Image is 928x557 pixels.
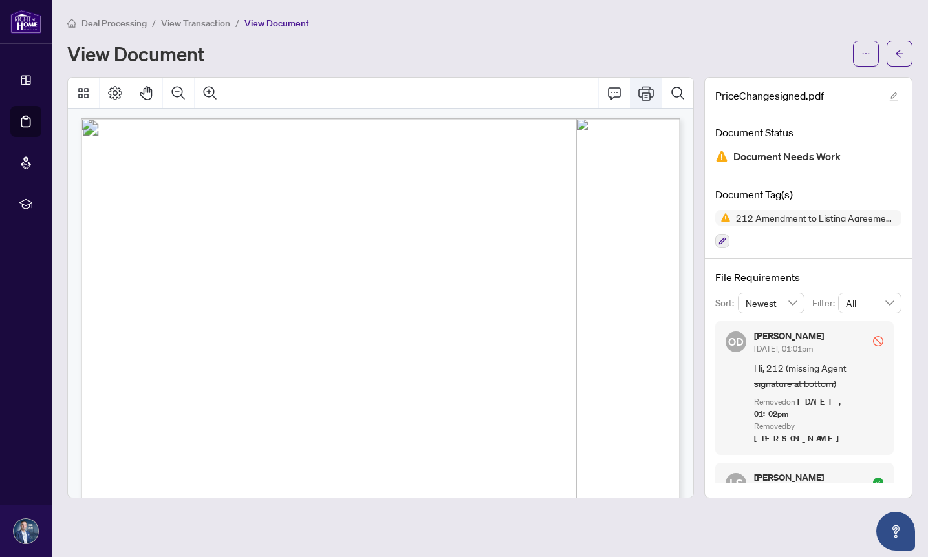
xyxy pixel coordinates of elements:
span: arrow-left [895,49,904,58]
button: Open asap [876,512,915,551]
p: Filter: [812,296,838,310]
h1: View Document [67,43,204,64]
img: logo [10,10,41,34]
span: PriceChangesigned.pdf [715,88,824,103]
span: edit [889,92,898,101]
span: LS [729,474,743,492]
span: [PERSON_NAME] [754,433,847,444]
div: Removed by [754,421,883,445]
span: OD [728,333,744,350]
li: / [235,16,239,30]
span: Hi, 212 (missing Agent signature at bottom) [754,361,883,391]
span: Document Needs Work [733,148,841,165]
span: ellipsis [861,49,870,58]
span: home [67,19,76,28]
p: Sort: [715,296,738,310]
span: check-circle [873,478,883,488]
span: stop [873,336,883,346]
span: View Document [244,17,309,29]
h4: Document Tag(s) [715,187,901,202]
img: Document Status [715,150,728,163]
li: / [152,16,156,30]
span: View Transaction [161,17,230,29]
h4: File Requirements [715,269,901,285]
span: All [846,293,894,313]
h5: [PERSON_NAME] [754,331,824,341]
span: [DATE], 01:01pm [754,344,813,353]
h5: [PERSON_NAME] [754,473,824,482]
span: Newest [746,293,797,313]
div: Removed on [754,396,883,421]
h4: Document Status [715,125,901,140]
span: [DATE], 01:02pm [754,396,846,419]
span: Deal Processing [81,17,147,29]
img: Profile Icon [14,519,38,543]
span: 212 Amendment to Listing Agreement - Authority to Offer for Lease Price Change/Extension/Amendmen... [731,213,901,222]
img: Status Icon [715,210,731,226]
